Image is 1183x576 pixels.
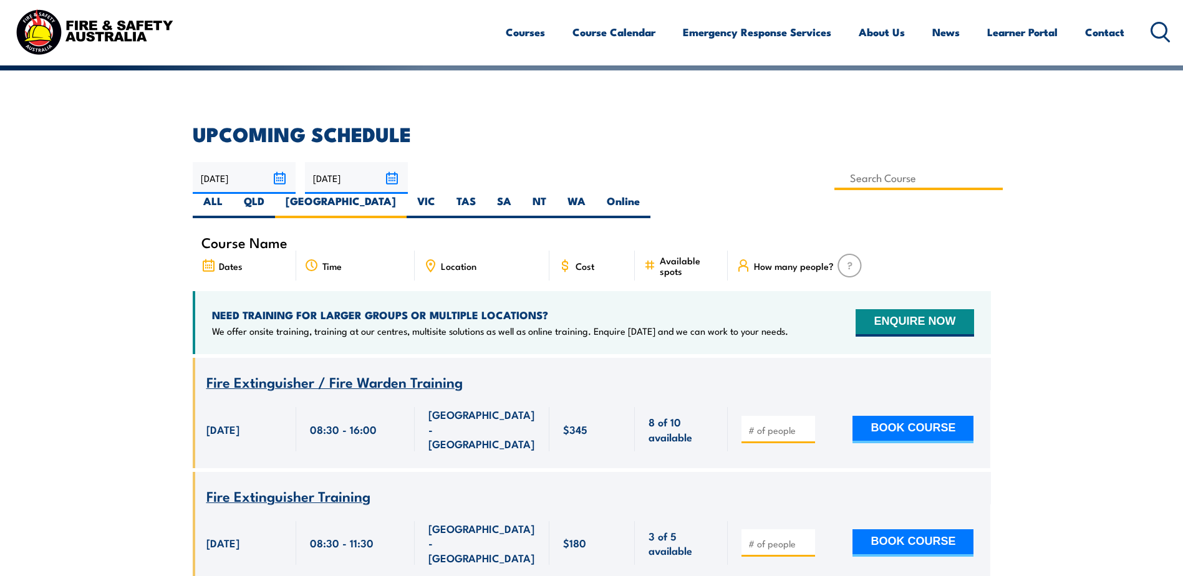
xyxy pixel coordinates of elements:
[275,194,407,218] label: [GEOGRAPHIC_DATA]
[206,371,463,392] span: Fire Extinguisher / Fire Warden Training
[522,194,557,218] label: NT
[193,125,991,142] h2: UPCOMING SCHEDULE
[576,261,594,271] span: Cost
[407,194,446,218] label: VIC
[859,16,905,49] a: About Us
[193,194,233,218] label: ALL
[852,416,973,443] button: BOOK COURSE
[322,261,342,271] span: Time
[856,309,973,337] button: ENQUIRE NOW
[212,325,788,337] p: We offer onsite training, training at our centres, multisite solutions as well as online training...
[596,194,650,218] label: Online
[563,422,587,436] span: $345
[206,489,370,504] a: Fire Extinguisher Training
[1085,16,1124,49] a: Contact
[987,16,1058,49] a: Learner Portal
[310,535,374,550] span: 08:30 - 11:30
[834,166,1003,190] input: Search Course
[441,261,476,271] span: Location
[754,261,834,271] span: How many people?
[563,535,586,550] span: $180
[206,535,239,550] span: [DATE]
[206,485,370,506] span: Fire Extinguisher Training
[206,422,239,436] span: [DATE]
[683,16,831,49] a: Emergency Response Services
[206,375,463,390] a: Fire Extinguisher / Fire Warden Training
[649,529,714,558] span: 3 of 5 available
[506,16,545,49] a: Courses
[219,261,243,271] span: Dates
[748,537,811,550] input: # of people
[233,194,275,218] label: QLD
[201,237,287,247] span: Course Name
[557,194,596,218] label: WA
[748,424,811,436] input: # of people
[852,529,973,557] button: BOOK COURSE
[305,162,408,194] input: To date
[932,16,960,49] a: News
[572,16,655,49] a: Course Calendar
[446,194,486,218] label: TAS
[660,255,719,276] span: Available spots
[193,162,296,194] input: From date
[486,194,522,218] label: SA
[428,521,536,565] span: [GEOGRAPHIC_DATA] - [GEOGRAPHIC_DATA]
[310,422,377,436] span: 08:30 - 16:00
[428,407,536,451] span: [GEOGRAPHIC_DATA] - [GEOGRAPHIC_DATA]
[649,415,714,444] span: 8 of 10 available
[212,308,788,322] h4: NEED TRAINING FOR LARGER GROUPS OR MULTIPLE LOCATIONS?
